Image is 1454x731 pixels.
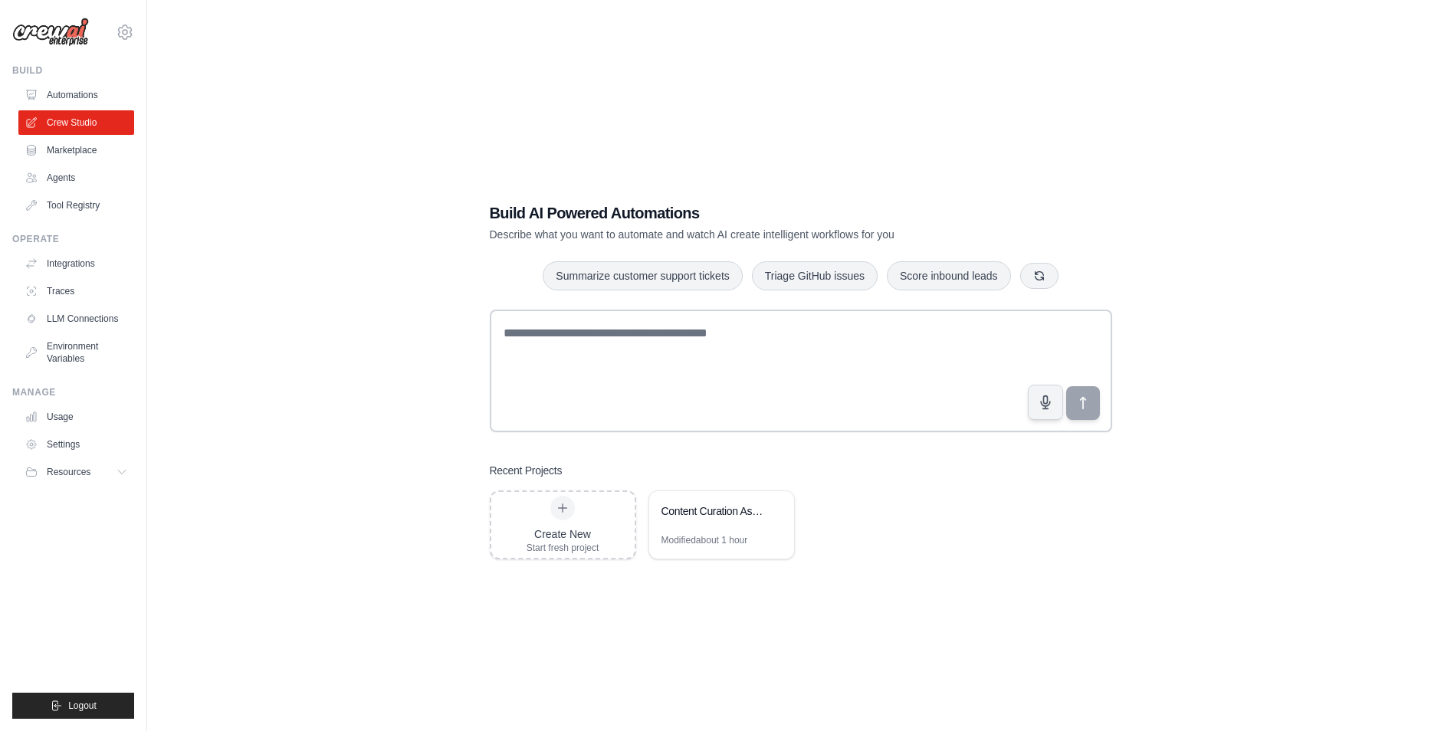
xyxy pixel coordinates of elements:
p: Describe what you want to automate and watch AI create intelligent workflows for you [490,227,1005,242]
button: Click to speak your automation idea [1028,385,1063,420]
div: Create New [527,526,599,542]
span: Resources [47,466,90,478]
a: Traces [18,279,134,303]
div: Content Curation Assistant [661,503,766,519]
div: Manage [12,386,134,398]
a: Marketplace [18,138,134,162]
a: Settings [18,432,134,457]
h1: Build AI Powered Automations [490,202,1005,224]
button: Score inbound leads [887,261,1011,290]
button: Logout [12,693,134,719]
button: Resources [18,460,134,484]
h3: Recent Projects [490,463,563,478]
a: Tool Registry [18,193,134,218]
a: Environment Variables [18,334,134,371]
div: Build [12,64,134,77]
a: Agents [18,166,134,190]
a: Automations [18,83,134,107]
button: Get new suggestions [1020,263,1058,289]
img: Logo [12,18,89,47]
a: Usage [18,405,134,429]
div: Operate [12,233,134,245]
a: LLM Connections [18,306,134,331]
a: Integrations [18,251,134,276]
div: Modified about 1 hour [661,534,748,546]
div: Start fresh project [527,542,599,554]
button: Summarize customer support tickets [543,261,742,290]
a: Crew Studio [18,110,134,135]
button: Triage GitHub issues [752,261,878,290]
span: Logout [68,700,97,712]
